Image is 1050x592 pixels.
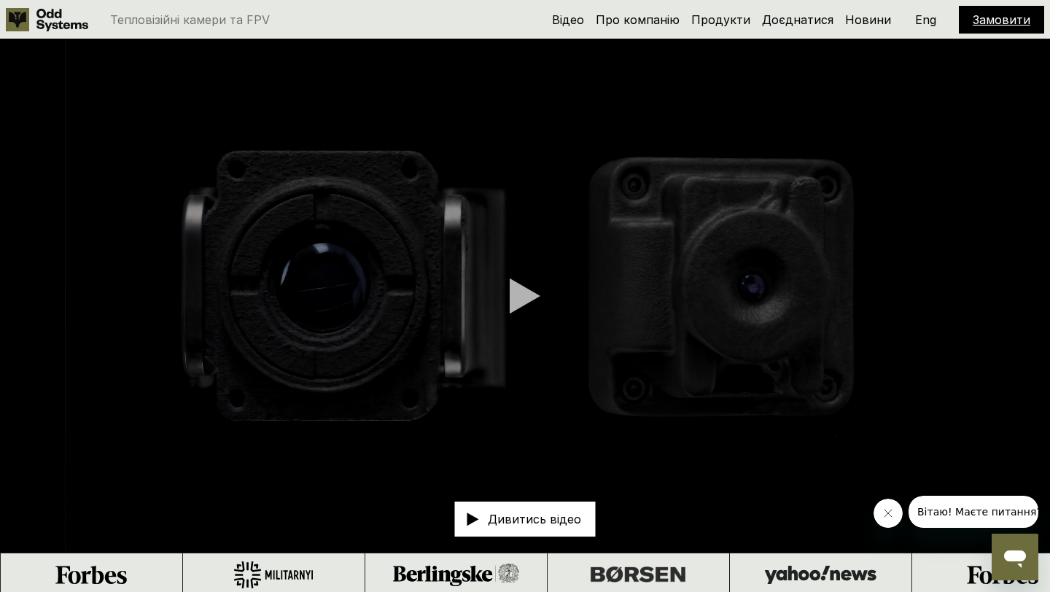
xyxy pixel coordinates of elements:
[845,12,891,27] a: Новини
[973,12,1030,27] a: Замовити
[552,12,584,27] a: Відео
[762,12,833,27] a: Доєднатися
[992,534,1038,580] iframe: Кнопка запуска окна обмена сообщениями
[909,496,1038,528] iframe: Сообщение от компании
[110,14,270,26] p: Тепловізійні камери та FPV
[596,12,680,27] a: Про компанію
[915,14,936,26] p: Eng
[488,513,581,525] p: Дивитись відео
[691,12,750,27] a: Продукти
[874,499,903,528] iframe: Закрыть сообщение
[9,10,133,22] span: Вітаю! Маєте питання?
